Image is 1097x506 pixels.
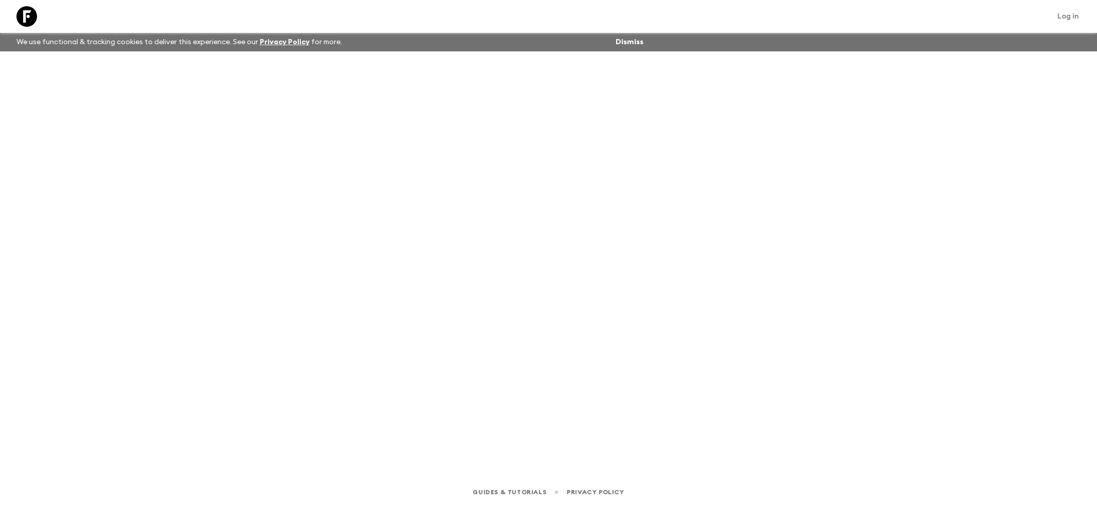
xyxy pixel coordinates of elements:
a: Privacy Policy [260,39,310,46]
p: We use functional & tracking cookies to deliver this experience. See our for more. [12,33,346,51]
a: Log in [1052,9,1085,24]
button: Dismiss [613,35,646,49]
a: Guides & Tutorials [473,486,546,498]
a: Privacy Policy [567,486,624,498]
